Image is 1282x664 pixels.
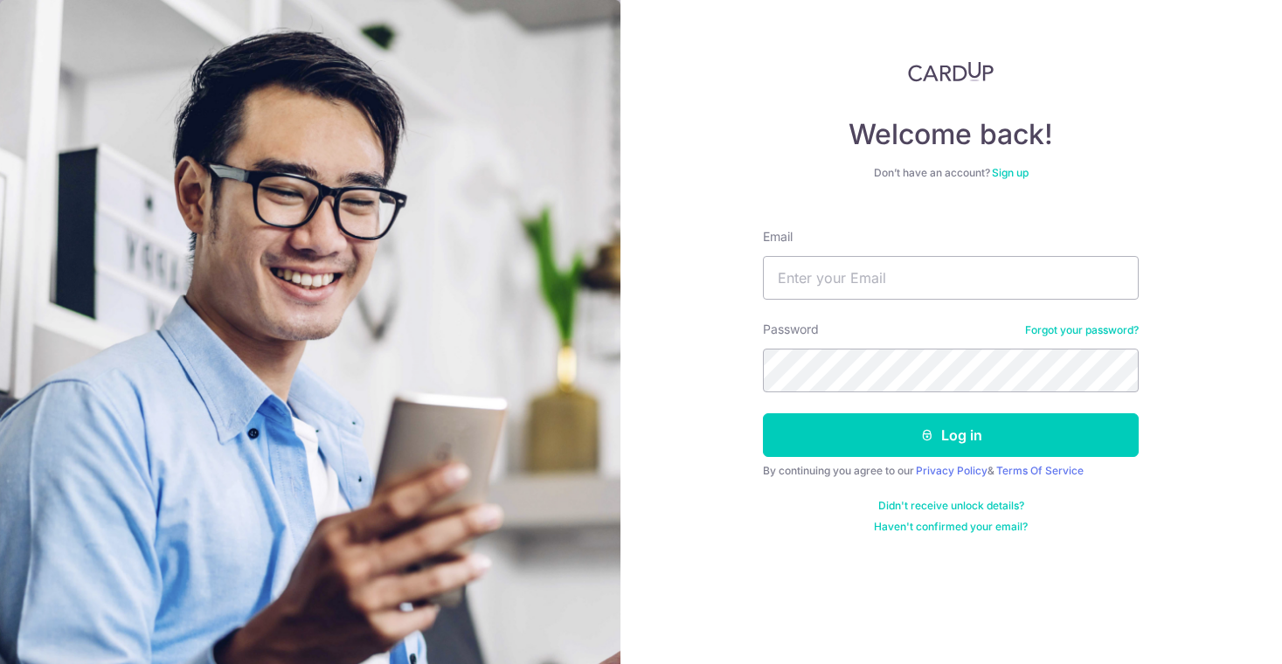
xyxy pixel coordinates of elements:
[1025,323,1139,337] a: Forgot your password?
[763,228,793,246] label: Email
[763,464,1139,478] div: By continuing you agree to our &
[908,61,994,82] img: CardUp Logo
[996,464,1084,477] a: Terms Of Service
[763,413,1139,457] button: Log in
[763,117,1139,152] h4: Welcome back!
[992,166,1029,179] a: Sign up
[878,499,1024,513] a: Didn't receive unlock details?
[916,464,987,477] a: Privacy Policy
[763,321,819,338] label: Password
[763,256,1139,300] input: Enter your Email
[874,520,1028,534] a: Haven't confirmed your email?
[763,166,1139,180] div: Don’t have an account?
